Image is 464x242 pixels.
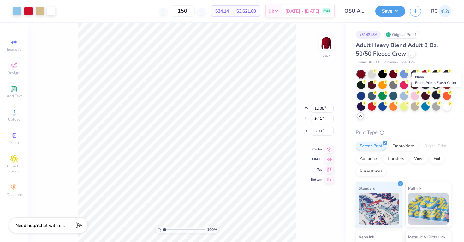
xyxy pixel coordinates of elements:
input: – – [170,5,195,17]
div: Print Type [356,129,451,136]
span: Clipart & logos [3,164,25,174]
span: Chat with us. [38,222,65,228]
span: 100 % [207,227,217,233]
span: Fresh Prints Flash Color [415,80,456,85]
span: Neon Ink [359,233,374,240]
span: Metallic & Glitter Ink [408,233,445,240]
img: Standard [359,193,399,225]
span: Add Text [7,94,22,99]
span: FREE [323,9,330,13]
span: RC [431,8,437,15]
div: Vinyl [410,154,428,164]
span: Center [311,147,322,152]
div: # 514248A [356,31,381,39]
div: Transfers [383,154,408,164]
span: Designs [7,70,21,75]
span: Middle [311,157,322,162]
div: Back [322,52,330,58]
div: Navy [412,73,462,87]
div: Screen Print [356,142,386,151]
div: Embroidery [388,142,418,151]
span: # G180 [369,60,380,65]
span: Puff Ink [408,185,421,191]
span: Image AI [7,47,22,52]
span: Gildan [356,60,366,65]
input: Untitled Design [340,5,371,17]
span: Greek [9,140,19,145]
button: Save [375,6,405,17]
img: Puff Ink [408,193,449,225]
div: Rhinestones [356,167,386,176]
span: $3,621.00 [236,8,256,15]
span: Bottom [311,178,322,182]
span: Standard [359,185,375,191]
strong: Need help? [15,222,38,228]
div: Digital Print [420,142,451,151]
span: Upload [8,117,21,122]
span: Decorate [7,192,22,197]
span: $24.14 [215,8,229,15]
img: Reilly Chin(cm) [439,5,451,17]
div: Applique [356,154,381,164]
img: Back [320,37,333,49]
span: Top [311,167,322,172]
span: Minimum Order: 12 + [384,60,415,65]
span: [DATE] - [DATE] [285,8,319,15]
span: Adult Heavy Blend Adult 8 Oz. 50/50 Fleece Crew [356,41,438,57]
a: RC [431,5,451,17]
div: Original Proof [384,31,419,39]
div: Foil [430,154,444,164]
